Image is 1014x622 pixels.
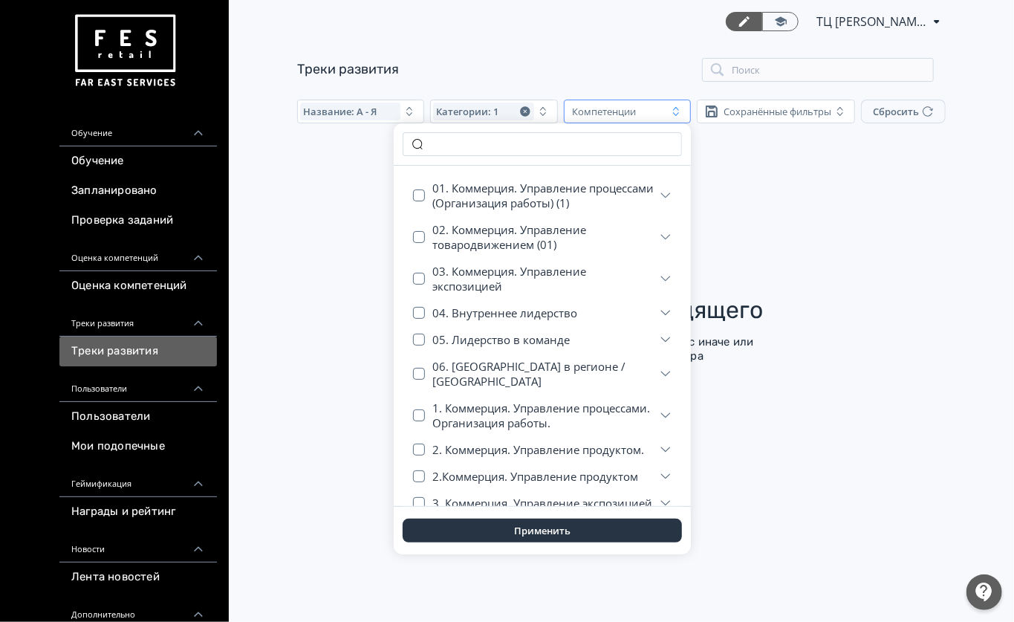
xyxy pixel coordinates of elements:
div: Новости [59,527,217,563]
a: Переключиться в режим ученика [762,12,799,31]
a: Треки развития [59,337,217,366]
a: Мои подопечные [59,432,217,461]
a: Лента новостей [59,563,217,592]
a: Оценка компетенций [59,271,217,301]
span: 03. Коммерция. Управление экспозицией [432,264,658,294]
button: 03. Коммерция. Управление экспозицией [432,258,673,299]
button: 04. Внутреннее лидерство [432,299,673,326]
a: Треки развития [297,61,399,77]
button: Применить [403,519,682,542]
span: 1. Коммерция. Управление процессами. Организация работы. [432,401,658,430]
span: 05. Лидерство в команде [432,332,570,347]
button: 05. Лидерство в команде [432,326,673,353]
button: 01. Коммерция. Управление процессами (Организация работы) (1) [432,175,673,216]
img: https://files.teachbase.ru/system/account/57463/logo/medium-936fc5084dd2c598f50a98b9cbe0469a.png [71,9,178,93]
a: Пользователи [59,402,217,432]
div: Компетенции [573,106,637,117]
button: 2. Коммерция. Управление продуктом. [432,436,673,463]
div: Треки развития [59,301,217,337]
span: 01. Коммерция. Управление процессами (Организация работы) (1) [432,181,658,210]
div: Оценка компетенций [59,236,217,271]
a: Обучение [59,146,217,176]
a: Награды и рейтинг [59,497,217,527]
a: Проверка заданий [59,206,217,236]
span: 2. Коммерция. Управление продуктом. [432,442,644,457]
button: Сохранённые фильтры [697,100,855,123]
div: Пользователи [59,366,217,402]
button: Сбросить [861,100,946,123]
button: 1. Коммерция. Управление процессами. Организация работы. [432,395,673,436]
a: Запланировано [59,176,217,206]
span: Категории: 1 [436,106,498,117]
button: 06. [GEOGRAPHIC_DATA] в регионе / [GEOGRAPHIC_DATA] [432,353,673,395]
span: 02. Коммерция. Управление товародвижением (01) [432,222,658,252]
div: Обучение [59,111,217,146]
button: 2.Коммерция. Управление продуктом [432,463,673,490]
span: Название: А - Я [303,106,377,117]
span: 2.Коммерция. Управление продуктом [432,469,638,484]
button: 3. Коммерция. Управление экспозицией [432,490,673,516]
button: Название: А - Я [297,100,424,123]
button: Компетенции [564,100,691,123]
div: Геймификация [59,461,217,497]
span: 06. [GEOGRAPHIC_DATA] в регионе / [GEOGRAPHIC_DATA] [432,359,658,389]
span: ТЦ Малибу Липецк СИН 6412506 [816,13,928,30]
span: 3. Коммерция. Управление экспозицией [432,496,652,511]
span: 04. Внутреннее лидерство [432,305,577,320]
button: Категории: 1 [430,100,557,123]
div: Сохранённые фильтры [724,106,831,117]
button: 02. Коммерция. Управление товародвижением (01) [432,216,673,258]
